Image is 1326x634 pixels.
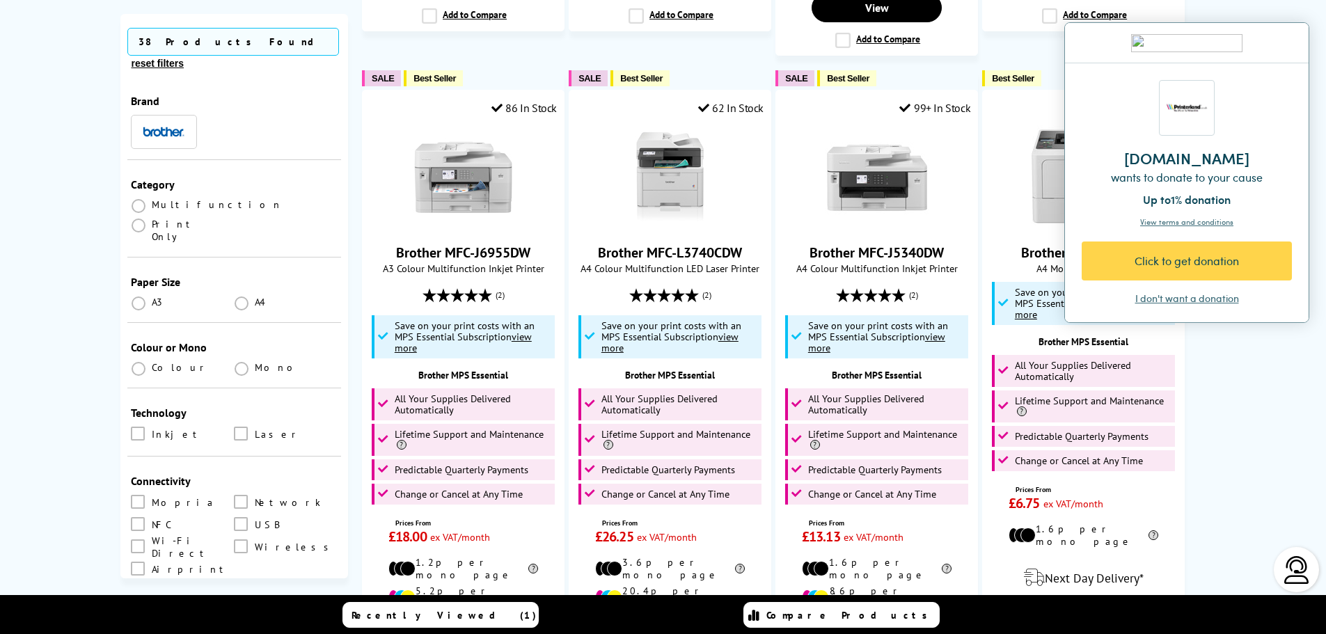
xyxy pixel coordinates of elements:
span: All Your Supplies Delivered Automatically [395,393,552,415]
button: reset filters [127,57,188,70]
li: 8.6p per colour page [802,585,952,610]
span: ex VAT/month [844,530,903,544]
span: Change or Cancel at Any Time [1015,455,1143,466]
span: Best Seller [413,73,456,84]
span: Lifetime Support and Maintenance [1015,395,1172,418]
img: user-headset-light.svg [1283,556,1311,584]
span: Recently Viewed (1) [352,609,537,621]
li: 1.6p per mono page [1009,523,1158,548]
span: ex VAT/month [430,530,490,544]
span: Save on your print costs with an MPS Essential Subscription [601,319,741,354]
div: Category [131,177,338,191]
span: Best Seller [620,73,663,84]
a: Compare Products [743,602,940,628]
span: A3 Colour Multifunction Inkjet Printer [370,262,557,275]
span: (2) [496,282,505,308]
span: All Your Supplies Delivered Automatically [601,393,759,415]
span: Mopria [152,495,215,510]
li: 5.2p per colour page [388,585,538,610]
span: Predictable Quarterly Payments [395,464,528,475]
a: Brother MFC-J6955DW [396,244,530,262]
div: Brand [131,94,338,108]
a: Brother HL-L5210DN [1032,219,1136,232]
span: £6.75 [1009,494,1040,512]
button: SALE [362,70,401,86]
span: Airprint [152,562,230,577]
div: 62 In Stock [698,101,764,115]
u: view more [1015,296,1152,321]
a: Brother MFC-J6955DW [411,219,516,232]
button: SALE [569,70,608,86]
button: Best Seller [404,70,463,86]
label: Add to Compare [422,8,507,24]
span: A3 [152,296,164,308]
span: Inkjet [152,427,203,442]
span: SALE [785,73,807,84]
button: SALE [775,70,814,86]
span: Colour [152,361,210,374]
a: Brother MFC-L3740CDW [618,219,723,232]
span: ex VAT/month [637,530,697,544]
span: All Your Supplies Delivered Automatically [808,393,965,415]
span: Print Only [152,218,235,243]
span: Network [255,495,321,510]
span: A4 [255,296,267,308]
span: Laser [255,427,301,442]
div: Colour or Mono [131,340,338,354]
span: All Your Supplies Delivered Automatically [1015,360,1172,382]
div: 99+ In Stock [899,101,970,115]
span: A4 Colour Multifunction Inkjet Printer [783,262,970,275]
span: Prices From [602,518,745,528]
span: Prices From [1016,485,1158,494]
span: USB [255,517,279,532]
img: Brother MFC-J5340DW [825,125,929,230]
div: 86 In Stock [491,101,557,115]
span: (2) [909,282,918,308]
a: Brother MFC-J5340DW [810,244,944,262]
span: A4 Colour Multifunction LED Laser Printer [576,262,764,275]
button: Best Seller [610,70,670,86]
span: SALE [578,73,601,84]
img: Brother [143,127,184,136]
label: Add to Compare [835,33,920,48]
span: Change or Cancel at Any Time [395,489,523,500]
img: Brother MFC-L3740CDW [618,125,723,230]
span: Save on your print costs with an MPS Essential Subscription [808,319,948,354]
label: Add to Compare [1042,8,1127,24]
span: Change or Cancel at Any Time [808,489,936,500]
a: Brother MFC-J5340DW [825,219,929,232]
div: modal_delivery [990,558,1177,597]
span: Predictable Quarterly Payments [1015,431,1149,442]
div: Brother MPS Essential [783,369,970,381]
label: Add to Compare [629,8,713,24]
span: Predictable Quarterly Payments [601,464,735,475]
a: Brother HL-L5210DN [1021,244,1146,262]
button: Best Seller [817,70,876,86]
span: Wi-Fi Direct [152,539,235,555]
span: Mono [255,361,301,374]
span: Change or Cancel at Any Time [601,489,729,500]
a: Recently Viewed (1) [342,602,539,628]
span: NFC [152,517,171,532]
span: Multifunction [152,198,283,211]
li: 3.6p per mono page [595,556,745,581]
span: ex VAT/month [1043,497,1103,510]
span: Predictable Quarterly Payments [808,464,942,475]
span: £13.13 [802,528,840,546]
div: Brother MPS Essential [576,369,764,381]
img: Brother MFC-J6955DW [411,125,516,230]
img: Brother HL-L5210DN [1032,125,1136,230]
u: view more [808,330,945,354]
span: SALE [372,73,394,84]
span: Lifetime Support and Maintenance [395,429,552,451]
span: Save on your print costs with an MPS Essential Subscription [395,319,535,354]
li: 20.4p per colour page [595,585,745,610]
li: 1.6p per mono page [802,556,952,581]
div: Connectivity [131,474,338,488]
span: Save on your print costs with an MPS Essential Subscription [1015,285,1155,321]
span: £26.25 [595,528,633,546]
li: 1.2p per mono page [388,556,538,581]
span: Wireless [255,539,336,555]
span: Best Seller [992,73,1034,84]
span: £18.00 [388,528,427,546]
